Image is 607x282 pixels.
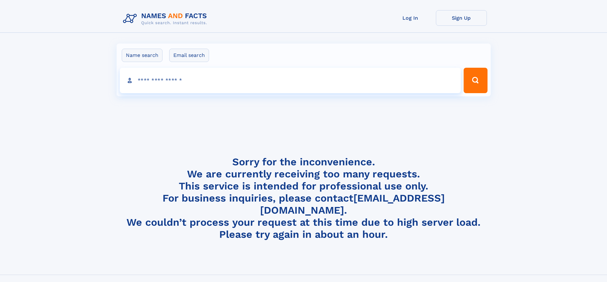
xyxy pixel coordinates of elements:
[122,49,163,62] label: Name search
[169,49,209,62] label: Email search
[120,68,461,93] input: search input
[260,192,445,216] a: [EMAIL_ADDRESS][DOMAIN_NAME]
[120,10,212,27] img: Logo Names and Facts
[436,10,487,26] a: Sign Up
[120,156,487,241] h4: Sorry for the inconvenience. We are currently receiving too many requests. This service is intend...
[464,68,487,93] button: Search Button
[385,10,436,26] a: Log In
